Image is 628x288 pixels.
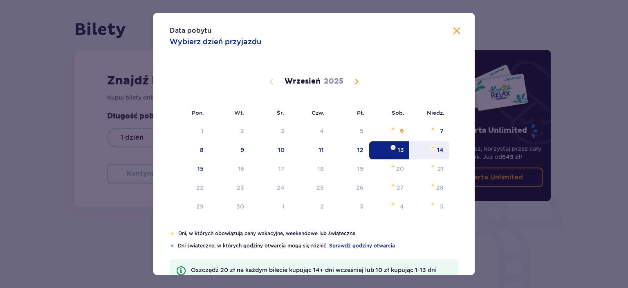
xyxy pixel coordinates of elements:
td: Choose środa, 10 września 2025 as your check-out date. It’s available. [250,141,290,159]
td: Not available. wtorek, 23 września 2025 [209,179,250,197]
td: Not available. wtorek, 30 września 2025 [209,198,250,216]
td: Not available. środa, 17 września 2025 [250,160,290,178]
td: Choose poniedziałek, 15 września 2025 as your check-out date. It’s available. [170,160,209,178]
div: 3 [360,202,363,211]
td: Not available. czwartek, 18 września 2025 [290,160,330,178]
div: 27 [397,184,404,192]
td: Not available. czwartek, 4 września 2025 [290,122,330,141]
td: Not available. wtorek, 16 września 2025 [209,160,250,178]
div: 5 [360,127,363,135]
div: 3 [281,127,285,135]
td: Not available. poniedziałek, 22 września 2025 [170,179,209,197]
div: 15 [197,165,204,173]
div: 13 [398,146,404,154]
div: 16 [238,165,244,173]
div: 8 [200,146,204,154]
td: Not available. niedziela, 5 października 2025 [410,198,449,216]
div: 2 [240,127,244,135]
small: Czw. [312,109,324,116]
td: Not available. sobota, 4 października 2025 [369,198,410,216]
td: Not available. sobota, 27 września 2025 [369,179,410,197]
td: Choose piątek, 12 września 2025 as your check-out date. It’s available. [330,141,369,159]
p: Wrzesień [285,77,321,86]
td: Not available. środa, 3 września 2025 [250,122,290,141]
td: Not available. czwartek, 25 września 2025 [290,179,330,197]
div: 18 [318,165,324,173]
td: Not available. niedziela, 28 września 2025 [410,179,449,197]
div: 25 [316,184,324,192]
td: Choose niedziela, 7 września 2025 as your check-out date. It’s available. [410,122,449,141]
div: 12 [357,146,363,154]
td: Choose sobota, 6 września 2025 as your check-out date. It’s available. [369,122,410,141]
td: Not available. poniedziałek, 1 września 2025 [170,122,209,141]
div: 9 [240,146,244,154]
small: Śr. [277,109,284,116]
div: 17 [278,165,285,173]
td: Choose wtorek, 9 września 2025 as your check-out date. It’s available. [209,141,250,159]
td: Not available. sobota, 20 września 2025 [369,160,410,178]
small: Niedz. [427,109,444,116]
div: 4 [320,127,324,135]
td: Not available. poniedziałek, 29 września 2025 [170,198,209,216]
small: Pt. [357,109,364,116]
div: 1 [201,127,204,135]
td: Choose niedziela, 14 września 2025 as your check-out date. It’s available. [410,141,449,159]
td: Not available. środa, 24 września 2025 [250,179,290,197]
td: Not available. środa, 1 października 2025 [250,198,290,216]
div: 11 [319,146,324,154]
div: 6 [400,127,404,135]
td: Not available. wtorek, 2 września 2025 [209,122,250,141]
td: Selected as start date. sobota, 13 września 2025 [369,141,410,159]
div: 30 [236,202,244,211]
td: Not available. piątek, 3 października 2025 [330,198,369,216]
div: 22 [196,184,204,192]
p: 2025 [324,77,343,86]
td: Not available. piątek, 5 września 2025 [330,122,369,141]
div: 19 [357,165,363,173]
small: Sob. [392,109,404,116]
small: Wt. [234,109,244,116]
div: 2 [320,202,324,211]
td: Not available. piątek, 19 września 2025 [330,160,369,178]
td: Choose poniedziałek, 8 września 2025 as your check-out date. It’s available. [170,141,209,159]
small: Pon. [192,109,204,116]
div: 23 [237,184,244,192]
div: Calendar [153,60,475,230]
div: 20 [396,165,404,173]
div: 10 [278,146,285,154]
div: 24 [277,184,285,192]
td: Choose czwartek, 11 września 2025 as your check-out date. It’s available. [290,141,330,159]
div: 4 [400,202,404,211]
td: Not available. piątek, 26 września 2025 [330,179,369,197]
div: 26 [356,184,363,192]
td: Not available. niedziela, 21 września 2025 [410,160,449,178]
div: 29 [196,202,204,211]
div: 1 [282,202,285,211]
td: Not available. czwartek, 2 października 2025 [290,198,330,216]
